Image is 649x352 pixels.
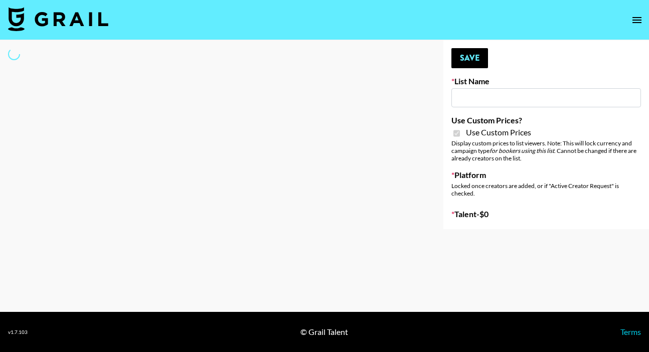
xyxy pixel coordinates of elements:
div: Locked once creators are added, or if "Active Creator Request" is checked. [451,182,641,197]
label: Talent - $ 0 [451,209,641,219]
button: open drawer [627,10,647,30]
label: Platform [451,170,641,180]
button: Save [451,48,488,68]
span: Use Custom Prices [466,127,531,137]
label: Use Custom Prices? [451,115,641,125]
div: Display custom prices to list viewers. Note: This will lock currency and campaign type . Cannot b... [451,139,641,162]
div: v 1.7.103 [8,329,28,335]
img: Grail Talent [8,7,108,31]
a: Terms [620,327,641,336]
label: List Name [451,76,641,86]
em: for bookers using this list [490,147,554,154]
div: © Grail Talent [300,327,348,337]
